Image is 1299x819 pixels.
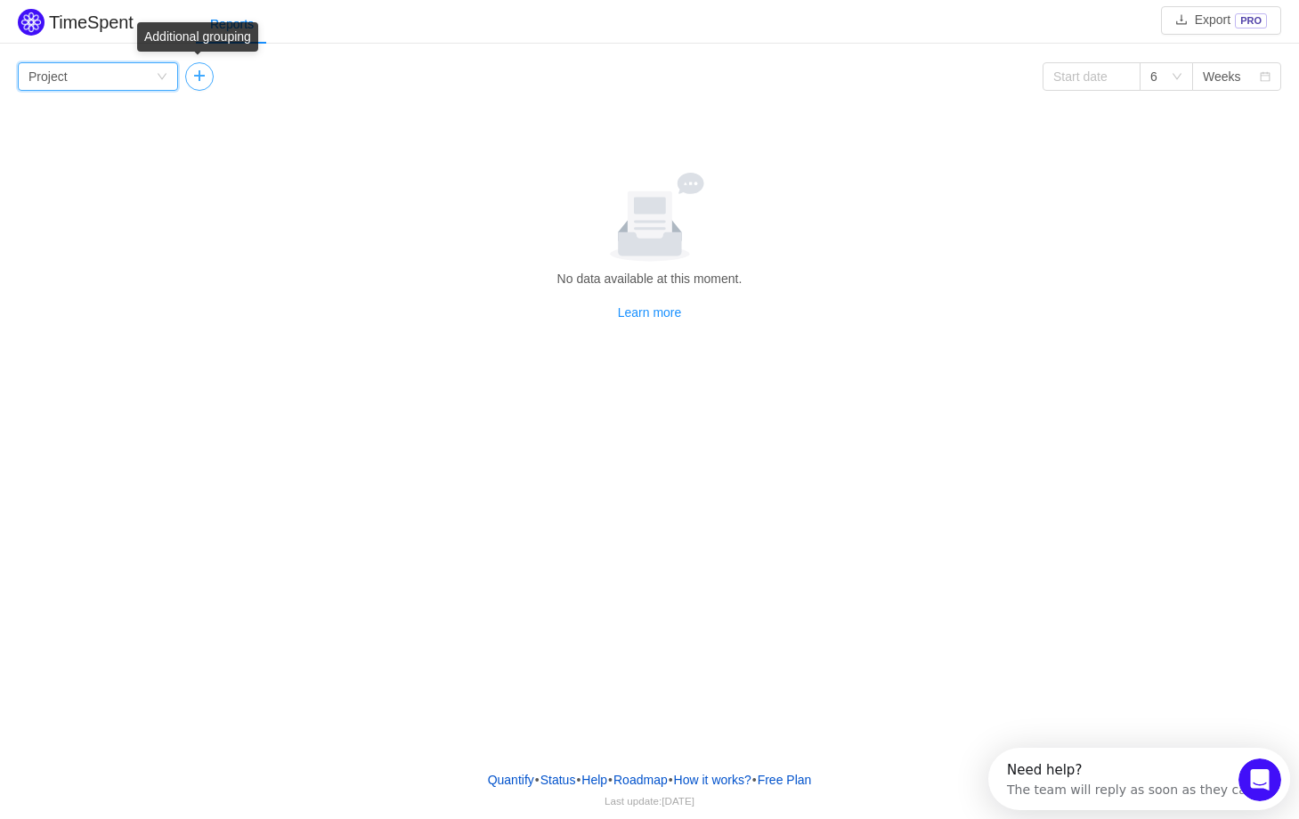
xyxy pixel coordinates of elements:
[1172,71,1182,84] i: icon: down
[580,766,608,793] a: Help
[7,7,319,56] div: Open Intercom Messenger
[1260,71,1271,84] i: icon: calendar
[613,766,669,793] a: Roadmap
[137,22,258,52] div: Additional grouping
[576,773,580,787] span: •
[540,766,577,793] a: Status
[1238,758,1281,801] iframe: Intercom live chat
[608,773,613,787] span: •
[557,272,743,286] span: No data available at this moment.
[487,766,535,793] a: Quantify
[196,4,268,45] div: Reports
[535,773,540,787] span: •
[605,795,694,807] span: Last update:
[18,9,45,36] img: Quantify logo
[185,62,214,91] button: icon: plus
[1043,62,1141,91] input: Start date
[662,795,694,807] span: [DATE]
[752,773,757,787] span: •
[618,305,682,320] a: Learn more
[28,63,68,90] div: Project
[1203,63,1241,90] div: Weeks
[1150,63,1157,90] div: 6
[157,71,167,84] i: icon: down
[49,12,134,32] h2: TimeSpent
[673,766,752,793] button: How it works?
[19,15,266,29] div: Need help?
[1161,6,1281,35] button: icon: downloadExportPRO
[669,773,673,787] span: •
[757,766,813,793] button: Free Plan
[19,29,266,48] div: The team will reply as soon as they can
[988,748,1290,810] iframe: Intercom live chat discovery launcher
